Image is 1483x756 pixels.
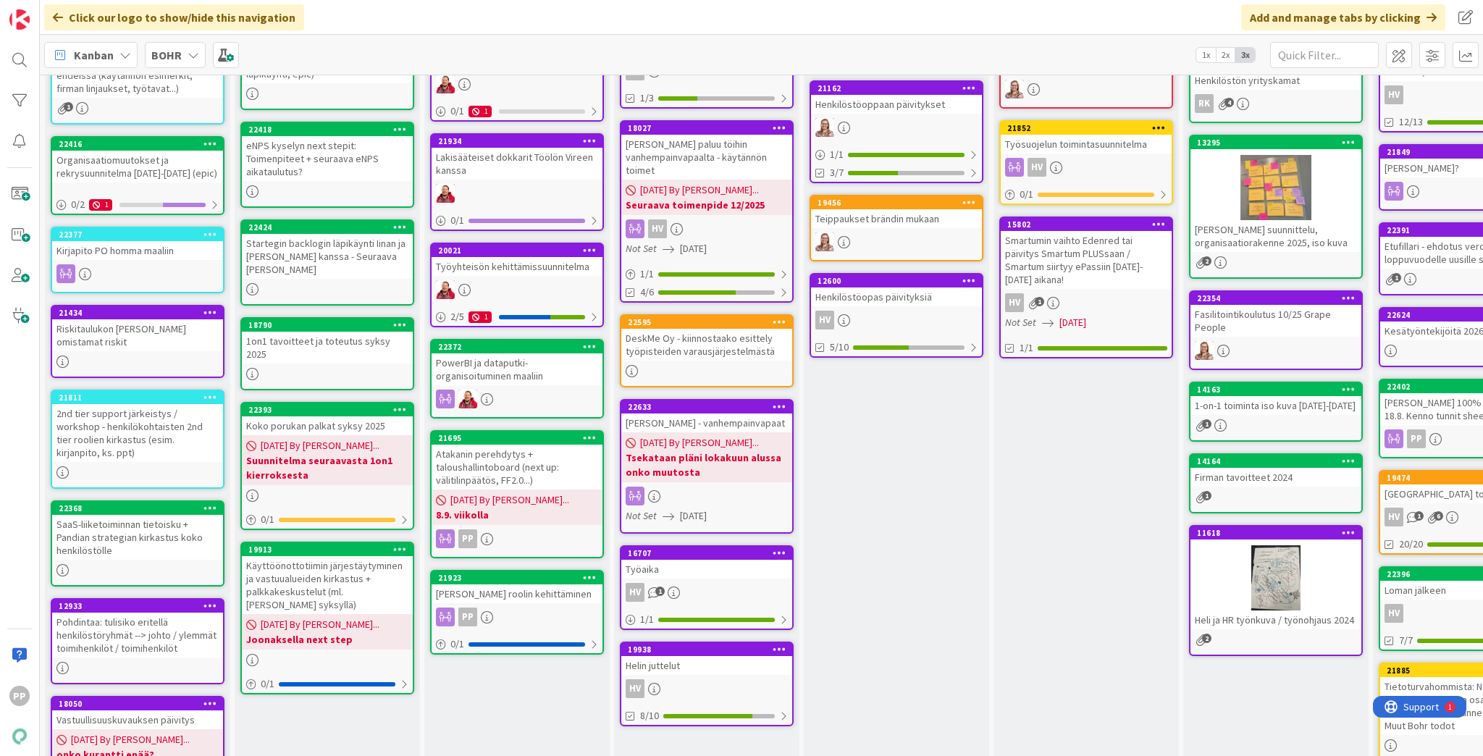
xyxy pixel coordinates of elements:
div: 18790 [248,320,413,330]
i: Not Set [626,509,657,522]
div: 21434Riskitaulukon [PERSON_NAME] omistamat riskit [52,306,223,351]
span: 1 [1202,491,1211,500]
div: 15802 [1007,219,1172,230]
div: 21852 [1001,122,1172,135]
div: Kirjapito PO homma maaliin [52,241,223,260]
a: 11618Heli ja HR työnkuva / työnohjaus 2024 [1189,525,1363,656]
div: 141631-on-1 toiminta iso kuva [DATE]-[DATE] [1190,383,1361,415]
span: 0 / 1 [450,104,464,119]
img: IH [815,118,834,137]
div: 21811 [59,392,223,403]
div: 13295 [1190,136,1361,149]
a: 19938Helin juttelutHV8/10 [620,642,794,726]
div: 1 [89,199,112,211]
div: 15802 [1001,218,1172,231]
a: 21923[PERSON_NAME] roolin kehittäminenPP0/1 [430,570,604,655]
div: 1on1 tavoitteet ja toteutus syksy 2025 [242,332,413,364]
div: 21434 [59,308,223,318]
div: PP [432,608,602,626]
a: 14164Firman tavoitteet 2024 [1189,453,1363,513]
div: 0/1 [432,211,602,230]
div: Firman tavoitteet 2024 [1190,468,1361,487]
div: IH [1001,80,1172,98]
div: 21934Lakisääteiset dokkarit Töölön Vireen kanssa [432,135,602,180]
div: 15802Smartumin vaihto Edenred tai päivitys Smartum PLUSsaan / Smartum siirtyy ePassiin [DATE]-[DA... [1001,218,1172,289]
span: 0 / 1 [261,512,274,527]
b: Tsekataan pläni lokakuun alussa onko muutosta [626,450,788,479]
div: Smartumin vaihto Edenred tai päivitys Smartum PLUSsaan / Smartum siirtyy ePassiin [DATE]-[DATE] a... [1001,231,1172,289]
div: 22377 [59,230,223,240]
div: 0/1 [242,675,413,693]
div: HV [621,583,792,602]
span: [DATE] By [PERSON_NAME]... [261,438,379,453]
img: IH [1195,341,1214,360]
div: 21923 [438,573,602,583]
span: 0 / 1 [450,213,464,228]
span: 4 [1224,98,1234,107]
a: 21695Atakanin perehdytys + taloushallintoboard (next up: välitilinpäätös, FF2.0...)[DATE] By [PER... [430,430,604,558]
div: 22354Fasilitointikoulutus 10/25 Grape People [1190,292,1361,337]
a: 22372PowerBI ja dataputki-organisoituminen maaliinJS [430,339,604,419]
a: 21434Riskitaulukon [PERSON_NAME] omistamat riskit [51,305,224,378]
div: 22372 [432,340,602,353]
div: 22595 [628,317,792,327]
span: 0 / 1 [450,637,464,652]
span: [DATE] By [PERSON_NAME]... [261,617,379,632]
div: 18027 [621,122,792,135]
div: 22354 [1190,292,1361,305]
div: 22368SaaS-liiketoiminnan tietoisku + Pandian strategian kirkastus koko henkilöstölle [52,502,223,560]
div: 21162Henkilöstöoppaan päivitykset [811,82,982,114]
div: Organisaatiomuutokset ja rekrysuunnitelma [DATE]-[DATE] (epic) [52,151,223,182]
span: 1 [1414,511,1424,521]
div: 2/51 [432,308,602,326]
div: 19456Teippaukset brändin mukaan [811,196,982,228]
a: 141631-on-1 toiminta iso kuva [DATE]-[DATE] [1189,382,1363,442]
b: Seuraava toimenpide 12/2025 [626,198,788,212]
div: 2nd tier support järkeistys / workshop - henkilökohtaisten 2nd tier roolien kirkastus (esim. kirj... [52,404,223,462]
a: Levi S25IH [999,42,1173,109]
div: 13295[PERSON_NAME] suunnittelu, organisaatiorakenne 2025, iso kuva [1190,136,1361,252]
div: [PERSON_NAME] paluu töihin vanhempainvapaalta - käytännön toimet [621,135,792,180]
img: JS [436,280,455,299]
a: 19456Teippaukset brändin mukaanIH [810,195,983,261]
img: JS [458,390,477,408]
span: 1 / 1 [830,147,844,162]
div: HV [811,311,982,329]
span: 2 [1202,634,1211,643]
div: 22393 [248,405,413,415]
div: Työsuojelun toimintasuunnitelma [1001,135,1172,154]
div: PP [458,529,477,548]
div: 19913 [242,543,413,556]
div: 20021Työyhteisön kehittämissuunnitelma [432,244,602,276]
div: 12933 [52,600,223,613]
a: 22424Startegin backlogin läpikäynti Iinan ja [PERSON_NAME] kanssa - Seuraava [PERSON_NAME] [240,219,414,306]
div: 14163 [1190,383,1361,396]
a: 12933Pohdintaa: tulisiko eritellä henkilöstöryhmät --> johto / ylemmät toimihenkilöt / toimihenkilöt [51,598,224,684]
span: 1 [1392,273,1401,282]
span: 4/6 [640,285,654,300]
span: 1 [1035,297,1044,306]
span: 2 [1202,256,1211,266]
span: 5/10 [830,340,849,355]
div: Arvot: Esillä pitäminen, esim. stage endeissä (käytännön esimerkit, firman linjaukset, työtavat...) [52,53,223,98]
div: 12933 [59,601,223,611]
div: DeskMe Oy - kiinnostaako esittely työpisteiden varausjärjestelmästä [621,329,792,361]
div: Käyttöönottotiimin järjestäytyminen ja vastuualueiden kirkastus + palkkakeskustelut (ml. [PERSON_... [242,556,413,614]
a: 22633[PERSON_NAME] - vanhempainvapaat[DATE] By [PERSON_NAME]...Tsekataan pläni lokakuun alussa on... [620,399,794,534]
div: 18027[PERSON_NAME] paluu töihin vanhempainvapaalta - käytännön toimet [621,122,792,180]
div: 18790 [242,319,413,332]
a: 22377Kirjapito PO homma maaliin [51,227,224,293]
b: BOHR [151,48,182,62]
div: 22633[PERSON_NAME] - vanhempainvapaat [621,400,792,432]
div: Heli ja HR työnkuva / työnohjaus 2024 [1190,610,1361,629]
div: Työyhteisön kehittämissuunnitelma [432,257,602,276]
div: 21695 [438,433,602,443]
a: 15802Smartumin vaihto Edenred tai päivitys Smartum PLUSsaan / Smartum siirtyy ePassiin [DATE]-[DA... [999,217,1173,358]
div: 0/1 [1001,185,1172,203]
div: 1 [469,106,492,117]
div: 22418 [242,123,413,136]
div: 22633 [628,402,792,412]
a: 22393Koko porukan palkat syksy 2025[DATE] By [PERSON_NAME]...Suunnitelma seuraavasta 1on1 kierrok... [240,402,414,530]
div: 19938 [621,643,792,656]
div: 11618 [1197,528,1361,538]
